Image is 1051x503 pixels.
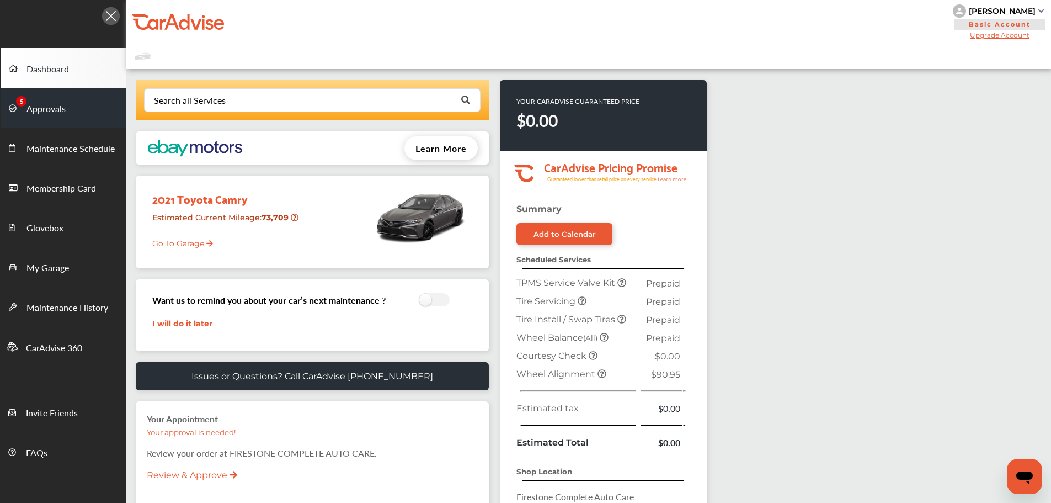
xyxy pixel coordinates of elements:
strong: Shop Location [516,467,572,476]
span: Prepaid [646,296,680,307]
a: Approvals [1,88,126,128]
span: $90.95 [651,369,680,380]
a: I will do it later [152,319,212,329]
p: YOUR CARADVISE GUARANTEED PRICE [516,97,639,106]
span: Basic Account [954,19,1045,30]
td: Estimated Total [514,433,640,452]
iframe: Button to launch messaging window [1007,459,1042,494]
a: Glovebox [1,207,126,247]
span: Learn More [415,142,467,155]
strong: Your Appointment [147,412,218,425]
span: TPMS Service Valve Kit [516,278,617,288]
span: My Garage [26,261,69,276]
strong: Summary [516,204,562,214]
a: My Garage [1,247,126,287]
span: Prepaid [646,333,680,343]
img: mobile_14754_st0640_046.png [373,181,467,253]
tspan: CarAdvise Pricing Promise [544,157,677,177]
span: FAQs [26,446,47,460]
img: placeholder_car.fcab19be.svg [135,50,151,63]
a: Maintenance Schedule [1,128,126,167]
a: Membership Card [1,167,126,207]
span: Maintenance Schedule [26,142,115,156]
span: Wheel Balance [516,332,600,343]
p: Review your order at FIRESTONE COMPLETE AUTO CARE . [147,447,478,459]
span: Tire Install / Swap Tires [516,314,617,325]
img: Icon.5fd9dcc7.svg [102,7,120,25]
img: knH8PDtVvWoAbQRylUukY18CTiRevjo20fAtgn5MLBQj4uumYvk2MzTtcAIzfGAtb1XOLVMAvhLuqoNAbL4reqehy0jehNKdM... [953,4,966,18]
tspan: Guaranteed lower than retail price on every service. [547,176,658,183]
td: Estimated tax [514,399,640,417]
a: Issues or Questions? Call CarAdvise [PHONE_NUMBER] [136,362,489,390]
a: Dashboard [1,48,126,88]
td: $0.00 [640,433,684,452]
td: $0.00 [640,399,684,417]
a: Go To Garage [144,230,213,251]
span: Firestone Complete Auto Care [516,490,634,503]
span: Membership Card [26,182,96,196]
strong: $0.00 [516,109,558,132]
span: Prepaid [646,315,680,325]
strong: Scheduled Services [516,255,591,264]
span: $0.00 [655,351,680,362]
a: Add to Calendar [516,223,612,245]
span: Tire Servicing [516,296,578,306]
a: Maintenance History [1,287,126,326]
span: Prepaid [646,278,680,289]
div: Estimated Current Mileage : [144,208,306,236]
span: Upgrade Account [953,31,1047,39]
span: Dashboard [26,62,69,77]
span: CarAdvise 360 [26,341,82,356]
span: Approvals [26,102,66,117]
small: (All) [583,333,597,342]
div: Search all Services [154,96,226,105]
div: Add to Calendar [533,230,596,239]
div: [PERSON_NAME] [969,6,1036,16]
tspan: Learn more [658,176,687,182]
a: Review & Approve [147,470,227,480]
span: Maintenance History [26,301,108,315]
span: Wheel Alignment [516,369,597,379]
img: sCxJUJ+qAmfqhQGDUl18vwLg4ZYJ6CxN7XmbOMBAAAAAElFTkSuQmCC [1038,9,1044,13]
strong: 73,709 [262,213,291,223]
small: Your approval is needed! [147,428,236,437]
span: Courtesy Check [516,351,589,361]
span: Glovebox [26,221,63,236]
span: Invite Friends [26,406,78,421]
h3: Want us to remind you about your car’s next maintenance ? [152,294,386,306]
div: 2021 Toyota Camry [144,181,306,208]
p: Issues or Questions? Call CarAdvise [PHONE_NUMBER] [191,371,433,382]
